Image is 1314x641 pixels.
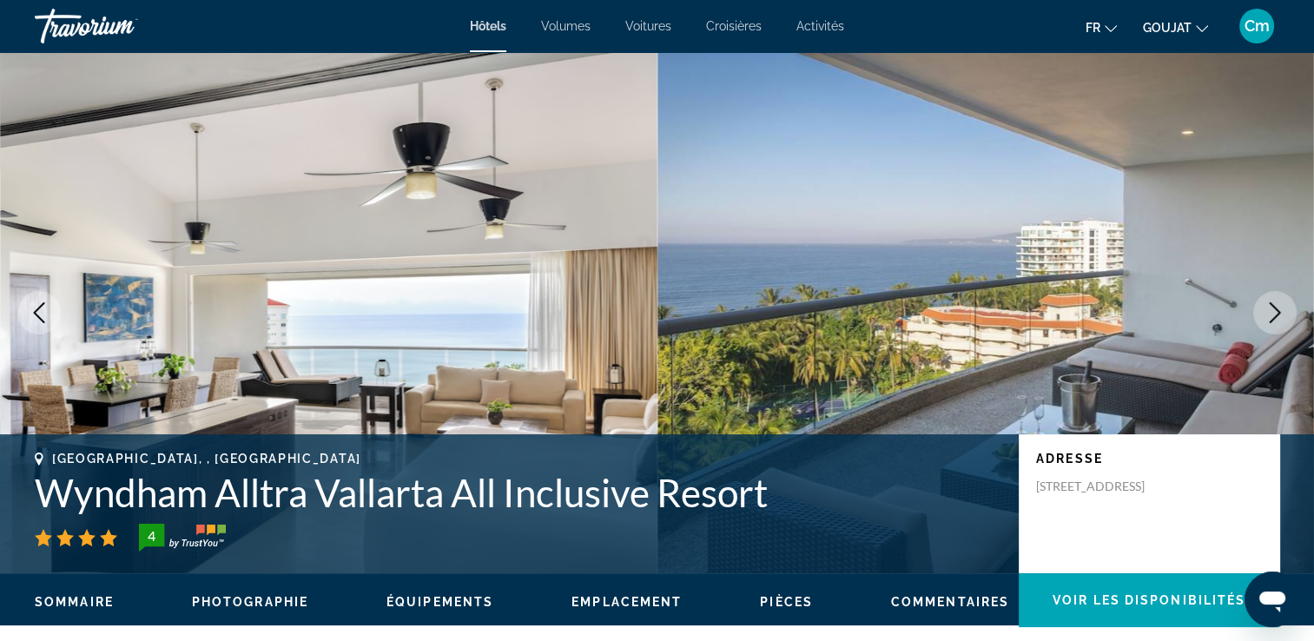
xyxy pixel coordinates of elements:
[1245,17,1270,35] span: Cm
[1143,15,1208,40] button: Changer de devise
[17,291,61,334] button: Image précédente
[192,594,308,610] button: Photographie
[1234,8,1279,44] button: Menu utilisateur
[1019,573,1279,627] button: Voir les disponibilités
[625,19,671,33] a: Voitures
[52,452,361,466] span: [GEOGRAPHIC_DATA], , [GEOGRAPHIC_DATA]
[192,595,308,609] span: Photographie
[35,470,1001,515] h1: Wyndham Alltra Vallarta All Inclusive Resort
[35,594,114,610] button: Sommaire
[1086,15,1117,40] button: Changer la langue
[796,19,844,33] a: Activités
[35,595,114,609] span: Sommaire
[891,595,1009,609] span: Commentaires
[386,595,493,609] span: Équipements
[134,525,168,546] div: 4
[541,19,591,33] a: Volumes
[760,594,813,610] button: Pièces
[706,19,762,33] a: Croisières
[470,19,506,33] a: Hôtels
[1036,452,1262,466] p: Adresse
[571,594,682,610] button: Emplacement
[1086,21,1100,35] span: Fr
[35,3,208,49] a: Travorium
[1053,593,1245,607] span: Voir les disponibilités
[1036,479,1175,494] p: [STREET_ADDRESS]
[571,595,682,609] span: Emplacement
[386,594,493,610] button: Équipements
[891,594,1009,610] button: Commentaires
[1245,572,1300,627] iframe: Bouton de lancement de la fenêtre de messagerie
[760,595,813,609] span: Pièces
[139,524,226,552] img: trustyou-badge-hor.svg
[1143,21,1192,35] span: GOUJAT
[1253,291,1297,334] button: Image suivante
